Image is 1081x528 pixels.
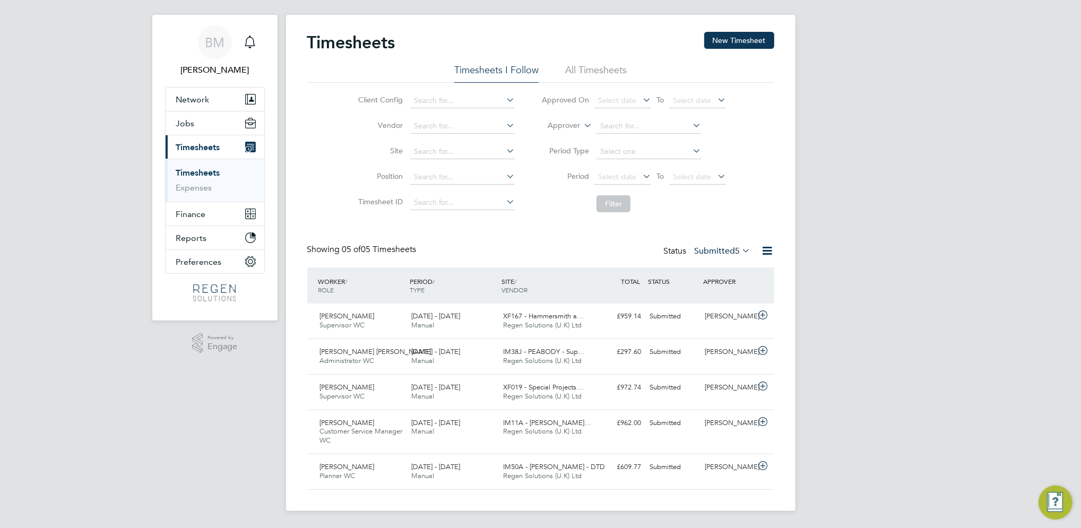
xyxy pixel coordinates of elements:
a: Go to home page [165,284,265,301]
nav: Main navigation [152,15,278,321]
span: Supervisor WC [320,321,365,330]
div: [PERSON_NAME] [701,379,756,396]
input: Search for... [410,170,515,185]
span: Finance [176,209,206,219]
div: £972.74 [591,379,646,396]
span: Network [176,94,210,105]
span: Regen Solutions (U.K) Ltd [503,427,582,436]
span: XF019 - Special Projects… [503,383,583,392]
div: £297.60 [591,343,646,361]
span: Select date [673,96,711,105]
span: / [514,277,516,285]
div: Submitted [646,343,701,361]
span: Powered by [207,333,237,342]
div: STATUS [646,272,701,291]
button: Filter [596,195,630,212]
div: [PERSON_NAME] [701,458,756,476]
span: [DATE] - [DATE] [411,418,460,427]
span: 05 of [342,244,361,255]
a: Expenses [176,183,212,193]
label: Site [355,146,403,155]
img: regensolutions-logo-retina.png [193,284,236,301]
div: SITE [499,272,591,299]
span: [PERSON_NAME] [320,462,375,471]
div: Submitted [646,458,701,476]
span: Preferences [176,257,222,267]
div: Status [664,244,753,259]
label: Period [541,171,589,181]
label: Submitted [695,246,751,256]
span: To [653,93,667,107]
li: Timesheets I Follow [454,64,539,83]
div: [PERSON_NAME] [701,308,756,325]
button: Reports [166,226,264,249]
span: Manual [411,321,434,330]
span: Manual [411,356,434,365]
label: Timesheet ID [355,197,403,206]
button: Jobs [166,111,264,135]
span: Engage [207,342,237,351]
div: £609.77 [591,458,646,476]
span: Reports [176,233,207,243]
span: Billy Mcnamara [165,64,265,76]
span: Regen Solutions (U.K) Ltd [503,321,582,330]
span: Regen Solutions (U.K) Ltd [503,392,582,401]
input: Search for... [410,144,515,159]
div: Timesheets [166,159,264,202]
button: New Timesheet [704,32,774,49]
button: Network [166,88,264,111]
div: Submitted [646,308,701,325]
span: IM38J - PEABODY - Sup… [503,347,585,356]
span: 5 [736,246,740,256]
span: Timesheets [176,142,220,152]
label: Client Config [355,95,403,105]
label: Approver [532,120,580,131]
span: [PERSON_NAME] [320,383,375,392]
span: / [345,277,348,285]
input: Search for... [410,119,515,134]
span: Manual [411,427,434,436]
input: Search for... [410,93,515,108]
span: IM11A - [PERSON_NAME]… [503,418,591,427]
span: Select date [598,172,636,181]
div: £959.14 [591,308,646,325]
span: Select date [673,172,711,181]
span: TYPE [410,285,425,294]
span: [DATE] - [DATE] [411,311,460,321]
a: Powered byEngage [192,333,237,353]
button: Finance [166,202,264,226]
span: / [433,277,435,285]
span: 05 Timesheets [342,244,417,255]
div: WORKER [316,272,408,299]
span: IM50A - [PERSON_NAME] - DTD [503,462,605,471]
span: XF167 - Hammersmith a… [503,311,584,321]
input: Select one [596,144,701,159]
span: TOTAL [621,277,641,285]
span: Select date [598,96,636,105]
span: Customer Service Manager WC [320,427,403,445]
span: BM [205,36,224,49]
span: VENDOR [501,285,527,294]
div: APPROVER [701,272,756,291]
a: Timesheets [176,168,220,178]
span: To [653,169,667,183]
span: Jobs [176,118,195,128]
span: [PERSON_NAME] [320,418,375,427]
span: [DATE] - [DATE] [411,383,460,392]
div: £962.00 [591,414,646,432]
span: [PERSON_NAME] [320,311,375,321]
div: [PERSON_NAME] [701,414,756,432]
button: Timesheets [166,135,264,159]
span: Regen Solutions (U.K) Ltd [503,356,582,365]
label: Period Type [541,146,589,155]
div: Submitted [646,379,701,396]
div: [PERSON_NAME] [701,343,756,361]
span: ROLE [318,285,334,294]
span: Supervisor WC [320,392,365,401]
span: Manual [411,471,434,480]
li: All Timesheets [565,64,627,83]
label: Position [355,171,403,181]
button: Preferences [166,250,264,273]
input: Search for... [410,195,515,210]
span: Manual [411,392,434,401]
